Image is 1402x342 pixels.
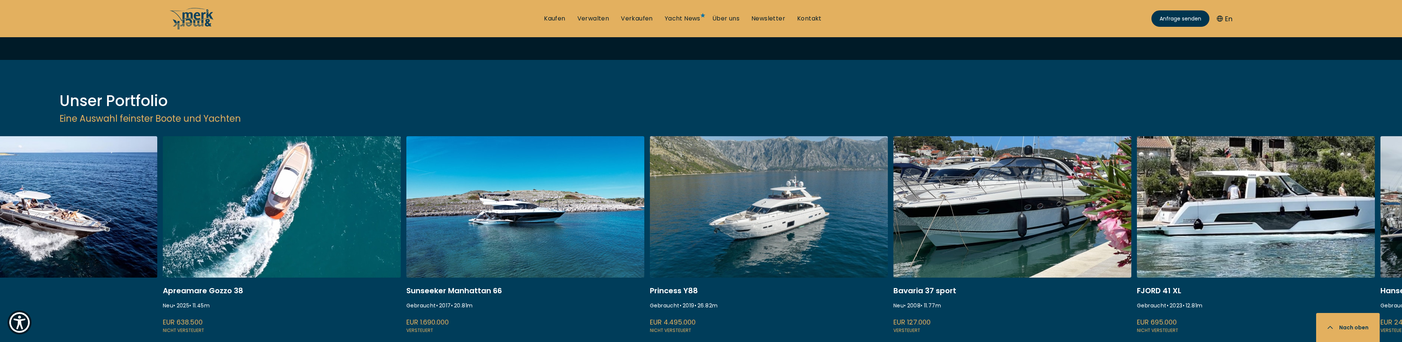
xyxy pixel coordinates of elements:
button: En [1217,14,1232,24]
a: Kontakt [797,15,822,23]
a: Verkaufen [621,15,653,23]
a: Newsletter [751,15,785,23]
a: Anfrage senden [1151,10,1209,27]
button: Nach oben [1316,313,1380,342]
a: Über uns [712,15,739,23]
span: Anfrage senden [1160,15,1201,23]
a: Verwalten [577,15,609,23]
button: Show Accessibility Preferences [7,310,32,335]
a: Kaufen [544,15,565,23]
a: Yacht News [665,15,700,23]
